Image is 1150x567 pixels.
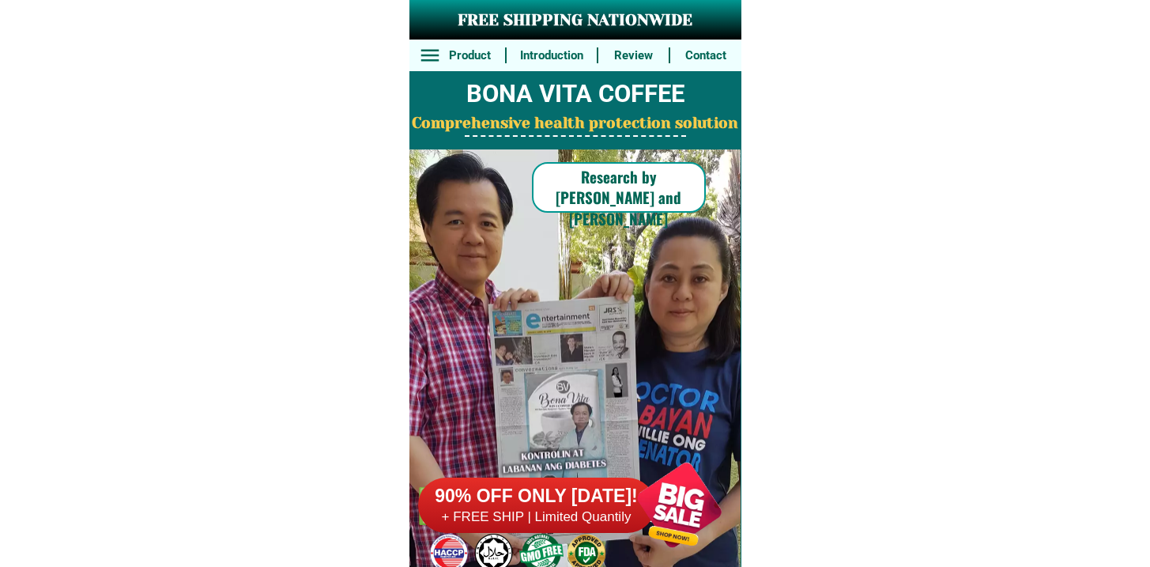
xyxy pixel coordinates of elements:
h6: Contact [679,47,733,65]
h6: Introduction [515,47,588,65]
h6: Review [607,47,661,65]
h6: Product [443,47,496,65]
h6: + FREE SHIP | Limited Quantily [418,508,655,526]
h2: Comprehensive health protection solution [409,112,741,135]
h3: FREE SHIPPING NATIONWIDE [409,9,741,32]
h6: Research by [PERSON_NAME] and [PERSON_NAME] [532,166,706,229]
h6: 90% OFF ONLY [DATE]! [418,485,655,508]
h2: BONA VITA COFFEE [409,76,741,113]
